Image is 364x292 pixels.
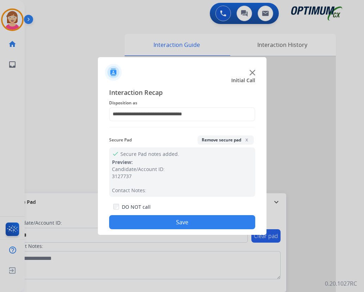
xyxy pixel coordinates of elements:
span: Secure Pad [109,136,132,144]
span: Initial Call [231,77,255,84]
span: Disposition as [109,99,255,107]
img: contactIcon [105,64,122,81]
mat-icon: check [112,150,118,156]
label: DO NOT call [122,203,151,211]
button: Remove secure padx [197,135,254,145]
span: Preview: [112,159,133,165]
button: Save [109,215,255,229]
p: 0.20.1027RC [325,279,357,288]
div: Candidate/Account ID: 3127737 Contact Notes: [112,166,252,194]
div: Secure Pad notes added. [109,147,255,197]
span: Interaction Recap [109,87,255,99]
span: x [244,137,250,142]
